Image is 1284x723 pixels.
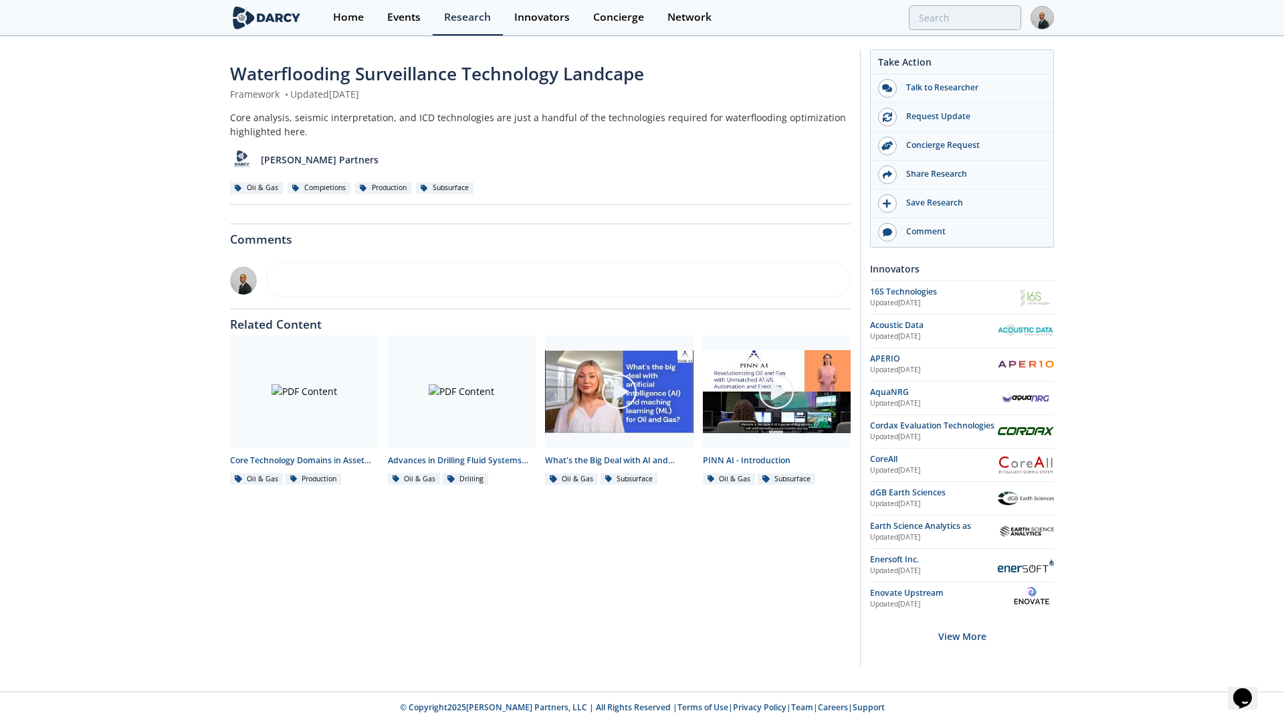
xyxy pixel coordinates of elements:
[230,309,851,331] div: Related Content
[870,286,1015,298] div: 16S Technologies
[870,420,998,432] div: Cordax Evaluation Technologies
[261,153,379,167] p: [PERSON_NAME] Partners
[870,353,998,365] div: APERIO
[870,520,1054,544] a: Earth Science Analytics as Updated[DATE] Earth Science Analytics as
[758,473,815,485] div: Subsurface
[870,532,998,543] div: Updated [DATE]
[870,453,998,465] div: CoreAll
[388,473,441,485] div: Oil & Gas
[998,427,1054,434] img: Cordax Evaluation Technologies
[818,702,848,713] a: Careers
[870,615,1054,657] div: View More
[758,373,795,410] img: play-chapters-gray.svg
[870,566,998,576] div: Updated [DATE]
[698,335,856,486] a: Video Content PINN AI - Introduction Oil & Gas Subsurface
[897,226,1047,238] div: Comment
[601,373,638,410] img: play-chapters-gray.svg
[443,473,488,485] div: Drilling
[601,473,658,485] div: Subsurface
[286,473,342,485] div: Production
[1015,286,1054,309] img: 16S Technologies
[998,391,1054,404] img: AquaNRG
[870,353,1054,376] a: APERIO Updated[DATE] APERIO
[733,702,786,713] a: Privacy Policy
[383,335,541,486] a: PDF Content Advances in Drilling Fluid Systems and Solids Handling - Technology Landscape Oil & G...
[870,465,998,476] div: Updated [DATE]
[230,62,644,86] span: Waterflooding Surveillance Technology Landcape
[1228,669,1271,710] iframe: chat widget
[870,587,1009,599] div: Enovate Upstream
[230,473,283,485] div: Oil & Gas
[870,420,1054,443] a: Cordax Evaluation Technologies Updated[DATE] Cordax Evaluation Technologies
[870,487,998,499] div: dGB Earth Sciences
[593,12,644,23] div: Concierge
[514,12,570,23] div: Innovators
[998,325,1054,336] img: Acoustic Data
[870,286,1054,309] a: 16S Technologies Updated[DATE] 16S Technologies
[230,182,283,194] div: Oil & Gas
[871,55,1053,74] div: Take Action
[870,554,1054,577] a: Enersoft Inc. Updated[DATE] Enersoft Inc.
[355,182,411,194] div: Production
[540,335,698,486] a: Video Content What's the Big Deal with AI and Machine Learning in Oil and Gas. Oil & Gas Subsurface
[897,168,1047,180] div: Share Research
[870,298,1015,309] div: Updated [DATE]
[416,182,473,194] div: Subsurface
[870,587,1054,611] a: Enovate Upstream Updated[DATE] Enovate Upstream
[444,12,491,23] div: Research
[230,224,851,246] div: Comments
[870,487,1054,510] a: dGB Earth Sciences Updated[DATE] dGB Earth Sciences
[870,319,998,331] div: Acoustic Data
[897,197,1047,209] div: Save Research
[870,599,1009,610] div: Updated [DATE]
[998,558,1054,572] img: Enersoft Inc.
[853,702,885,713] a: Support
[545,350,693,434] img: Video Content
[870,257,1054,280] div: Innovators
[870,398,998,409] div: Updated [DATE]
[870,453,1054,477] a: CoreAll Updated[DATE] CoreAll
[909,5,1021,30] input: Advanced Search
[870,386,998,398] div: AquaNRG
[677,702,728,713] a: Terms of Use
[870,331,998,342] div: Updated [DATE]
[870,554,998,566] div: Enersoft Inc.
[1009,587,1054,611] img: Enovate Upstream
[870,386,1054,410] a: AquaNRG Updated[DATE] AquaNRG
[998,524,1054,540] img: Earth Science Analytics as
[667,12,712,23] div: Network
[147,702,1137,714] p: © Copyright 2025 [PERSON_NAME] Partners, LLC | All Rights Reserved | | | | |
[897,110,1047,123] div: Request Update
[703,455,851,467] div: PINN AI - Introduction
[897,82,1047,94] div: Talk to Researcher
[230,6,303,29] img: logo-wide.svg
[703,473,756,485] div: Oil & Gas
[870,365,998,376] div: Updated [DATE]
[230,266,257,295] img: MafyuKHRbmZ4WzgQOfGP
[998,455,1054,473] img: CoreAll
[897,139,1047,151] div: Concierge Request
[388,455,536,467] div: Advances in Drilling Fluid Systems and Solids Handling - Technology Landscape
[998,489,1054,507] img: dGB Earth Sciences
[870,432,998,443] div: Updated [DATE]
[230,455,379,467] div: Core Technology Domains in Asset Integrity Automation - Technology Landscape
[870,499,998,509] div: Updated [DATE]
[1031,6,1054,29] img: Profile
[225,335,383,486] a: PDF Content Core Technology Domains in Asset Integrity Automation - Technology Landscape Oil & Ga...
[998,355,1054,372] img: APERIO
[703,350,851,434] img: Video Content
[288,182,350,194] div: Completions
[230,87,851,101] div: Framework Updated [DATE]
[870,520,998,532] div: Earth Science Analytics as
[545,455,693,467] div: What's the Big Deal with AI and Machine Learning in Oil and Gas.
[230,110,851,139] div: Core analysis, seismic interpretation, and ICD technologies are just a handful of the technologie...
[387,12,421,23] div: Events
[333,12,364,23] div: Home
[282,88,290,100] span: •
[791,702,813,713] a: Team
[545,473,598,485] div: Oil & Gas
[870,319,1054,343] a: Acoustic Data Updated[DATE] Acoustic Data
